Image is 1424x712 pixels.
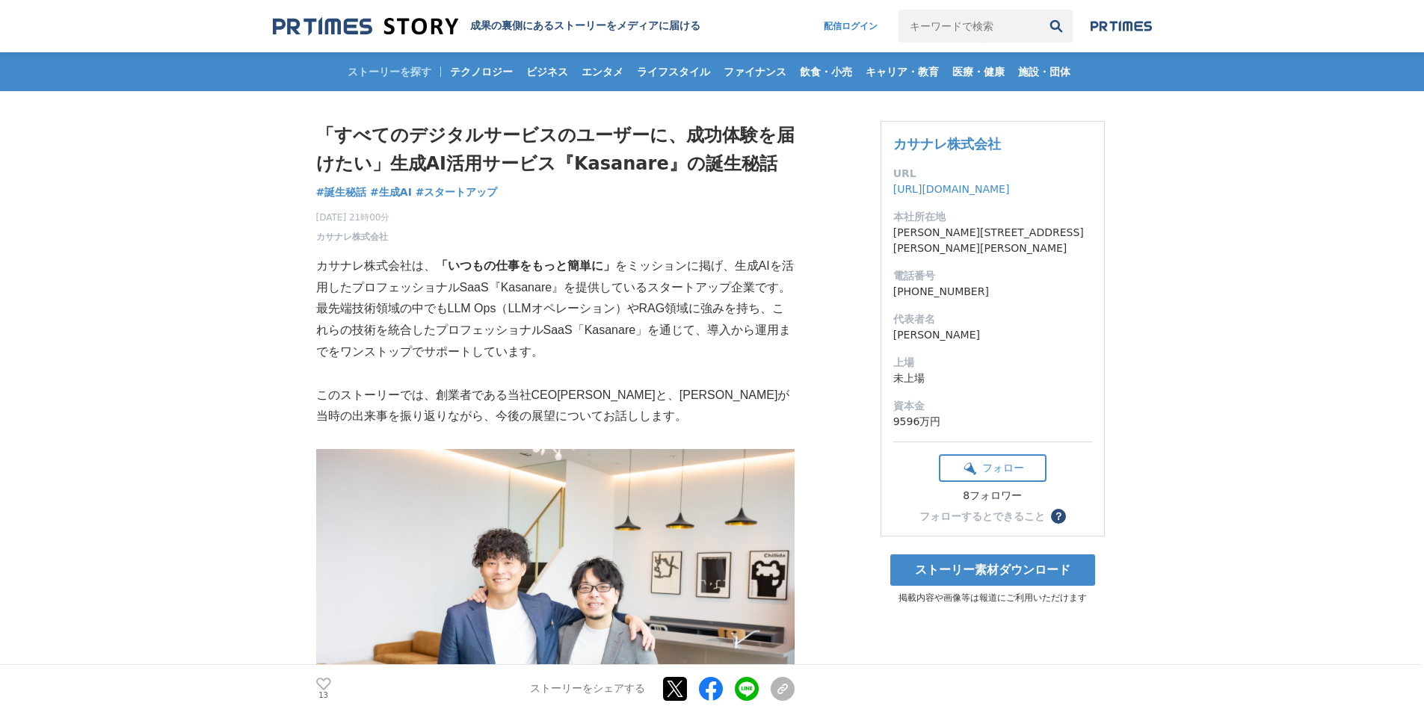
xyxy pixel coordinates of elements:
dt: 資本金 [893,398,1092,414]
a: 医療・健康 [946,52,1011,91]
dd: 9596万円 [893,414,1092,430]
div: 8フォロワー [939,489,1047,503]
dt: 代表者名 [893,312,1092,327]
dd: [PERSON_NAME][STREET_ADDRESS][PERSON_NAME][PERSON_NAME] [893,225,1092,256]
a: #スタートアップ [416,185,498,200]
img: prtimes [1091,20,1152,32]
a: ファイナンス [718,52,792,91]
a: カサナレ株式会社 [893,136,1001,152]
dt: 電話番号 [893,268,1092,284]
a: キャリア・教育 [860,52,945,91]
p: 掲載内容や画像等は報道にご利用いただけます [881,592,1105,604]
span: テクノロジー [444,65,519,78]
a: ストーリー素材ダウンロード [890,554,1095,586]
input: キーワードで検索 [899,10,1040,43]
dd: [PHONE_NUMBER] [893,284,1092,300]
span: #誕生秘話 [316,185,367,199]
a: 成果の裏側にあるストーリーをメディアに届ける 成果の裏側にあるストーリーをメディアに届ける [273,16,700,37]
a: 施設・団体 [1012,52,1076,91]
span: ビジネス [520,65,574,78]
a: テクノロジー [444,52,519,91]
a: [URL][DOMAIN_NAME] [893,183,1010,195]
a: #生成AI [370,185,412,200]
div: フォローするとできること [919,511,1045,521]
span: ライフスタイル [631,65,716,78]
a: 配信ログイン [809,10,893,43]
span: ？ [1053,511,1064,521]
button: フォロー [939,454,1047,482]
dt: 本社所在地 [893,209,1092,225]
p: 13 [316,692,331,699]
span: 施設・団体 [1012,65,1076,78]
dd: 未上場 [893,371,1092,386]
a: ライフスタイル [631,52,716,91]
span: #スタートアップ [416,185,498,199]
a: カサナレ株式会社 [316,230,388,244]
p: ストーリーをシェアする [530,682,645,696]
img: 成果の裏側にあるストーリーをメディアに届ける [273,16,458,37]
dd: [PERSON_NAME] [893,327,1092,343]
span: [DATE] 21時00分 [316,211,390,224]
a: #誕生秘話 [316,185,367,200]
span: 医療・健康 [946,65,1011,78]
p: このストーリーでは、創業者である当社CEO[PERSON_NAME]と、[PERSON_NAME]が当時の出来事を振り返りながら、今後の展望についてお話しします。 [316,385,795,428]
button: 検索 [1040,10,1073,43]
a: エンタメ [576,52,629,91]
h1: 「すべてのデジタルサービスのユーザーに、成功体験を届けたい」生成AI活用サービス『Kasanare』の誕生秘話 [316,121,795,179]
span: キャリア・教育 [860,65,945,78]
span: ファイナンス [718,65,792,78]
p: カサナレ株式会社は、 をミッションに掲げ、生成AIを活用したプロフェッショナルSaaS『Kasanare』を提供しているスタートアップ企業です。最先端技術領域の中でもLLM Ops（LLMオペレ... [316,256,795,363]
a: ビジネス [520,52,574,91]
dt: 上場 [893,355,1092,371]
button: ？ [1051,509,1066,524]
a: 飲食・小売 [794,52,858,91]
dt: URL [893,166,1092,182]
span: 飲食・小売 [794,65,858,78]
span: エンタメ [576,65,629,78]
strong: 「いつもの仕事をもっと簡単に」 [436,259,615,272]
span: #生成AI [370,185,412,199]
h2: 成果の裏側にあるストーリーをメディアに届ける [470,19,700,33]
